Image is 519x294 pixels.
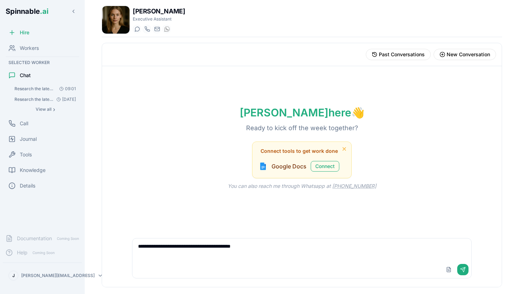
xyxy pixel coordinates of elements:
[20,72,31,79] span: Chat
[20,151,32,158] span: Tools
[56,86,76,92] span: 09:01
[20,182,35,189] span: Details
[20,45,39,52] span: Workers
[259,162,267,171] img: Google Docs
[17,249,28,256] span: Help
[133,25,141,33] button: Start a chat with Olga Moore
[36,106,52,112] span: View all
[434,49,496,60] button: Start new conversation
[153,25,161,33] button: Send email to olga.moore@getspinnable.ai
[340,145,348,153] button: Dismiss tool suggestions
[164,26,170,32] img: WhatsApp
[20,136,37,143] span: Journal
[366,49,431,60] button: View past conversations
[12,273,15,278] span: J
[102,6,130,34] img: Olga Moore
[379,51,425,58] span: Past Conversations
[20,29,29,36] span: Hire
[20,120,28,127] span: Call
[261,148,338,155] span: Connect tools to get work done
[14,86,54,92] span: Research the latest news related to the Portuguese government from today and send an email to joa...
[11,105,79,114] button: Show all conversations
[6,269,79,283] button: J[PERSON_NAME][EMAIL_ADDRESS]
[143,25,151,33] button: Start a call with Olga Moore
[14,97,54,102] span: Research the latest news related to the Portuguese government from today and send an email to joa...
[11,94,79,104] button: Open conversation: Research the latest news related to the Portuguese government from today and s...
[272,162,306,171] span: Google Docs
[20,167,46,174] span: Knowledge
[228,106,376,119] h1: [PERSON_NAME] here
[30,249,57,256] span: Coming Soon
[216,183,388,190] p: You can also reach me through Whatsapp at
[162,25,171,33] button: WhatsApp
[133,6,185,16] h1: [PERSON_NAME]
[235,123,369,133] p: Ready to kick off the week together?
[447,51,490,58] span: New Conversation
[21,273,95,278] p: [PERSON_NAME][EMAIL_ADDRESS]
[133,16,185,22] p: Executive Assistant
[3,58,82,67] div: Selected Worker
[54,97,76,102] span: [DATE]
[17,235,52,242] span: Documentation
[311,161,339,172] button: Connect
[40,7,48,16] span: .ai
[55,235,81,242] span: Coming Soon
[6,7,48,16] span: Spinnable
[11,84,79,94] button: Open conversation: Research the latest news related to the Portuguese government from today and s...
[332,183,376,189] a: [PHONE_NUMBER]
[351,106,364,119] span: wave
[53,106,55,112] span: ›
